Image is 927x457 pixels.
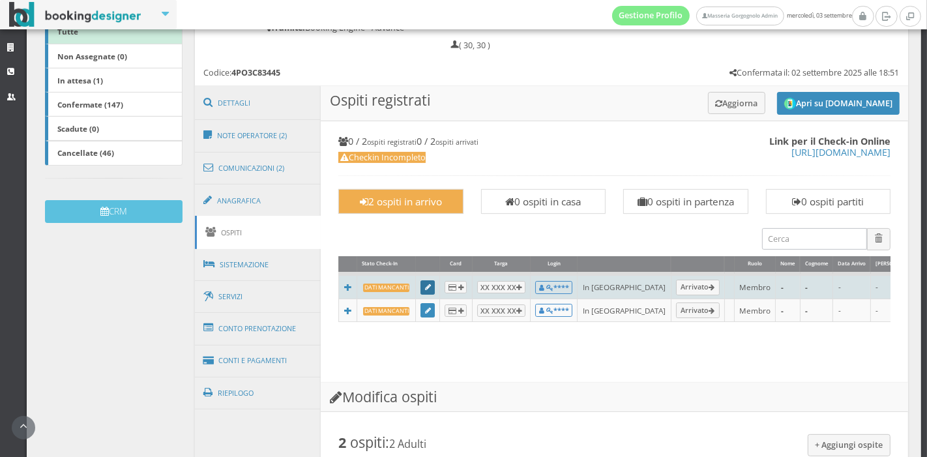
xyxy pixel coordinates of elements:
[363,307,410,316] b: Dati mancanti
[9,2,141,27] img: BookingDesigner.com
[57,123,99,134] b: Scadute (0)
[735,274,776,299] td: Membro
[195,86,321,120] a: Dettagli
[338,136,890,147] h4: 0 / 2 0 / 2
[833,299,871,322] td: -
[57,51,127,61] b: Non Assegnate (0)
[833,274,871,299] td: -
[870,274,920,299] td: -
[45,116,183,141] a: Scadute (0)
[195,376,321,410] a: Riepilogo
[440,256,471,273] div: Card
[338,152,426,163] span: Checkin Incompleto
[435,137,478,147] small: ospiti arrivati
[389,437,426,451] small: 2 Adulti
[801,256,833,273] div: Cognome
[45,68,183,93] a: In attesa (1)
[57,99,123,110] b: Confermate (147)
[735,256,775,273] div: Ruolo
[708,92,766,113] button: Aggiorna
[57,147,114,158] b: Cancellate (46)
[833,256,870,273] div: Data Arrivo
[696,7,784,25] a: Masseria Gorgognolo Admin
[612,6,690,25] a: Gestione Profilo
[777,92,900,115] button: Apri su [DOMAIN_NAME]
[676,302,720,318] a: Arrivato
[57,26,78,37] b: Tutte
[321,86,908,121] h3: Ospiti registrati
[195,312,321,346] a: Conto Prenotazione
[784,98,796,110] img: circle_logo_thumb.png
[231,67,280,78] b: 4PO3C83445
[870,299,920,322] td: -
[776,274,801,299] td: -
[477,304,525,317] button: XX XXX XX
[531,256,577,273] div: Login
[263,23,407,33] h5: Booking Engine - Advance
[195,184,321,218] a: Anagrafica
[195,344,321,377] a: Conti e Pagamenti
[367,137,417,147] small: ospiti registrati
[195,151,321,185] a: Comunicazioni (2)
[195,216,321,249] a: Ospiti
[676,280,720,295] a: Arrivato
[612,6,852,25] span: mercoledì, 03 settembre
[488,196,599,207] h3: 0 ospiti in casa
[473,256,530,273] div: Targa
[357,256,415,273] div: Stato Check-In
[583,305,666,316] div: In [GEOGRAPHIC_DATA]
[195,280,321,314] a: Servizi
[321,383,908,412] h3: Modifica ospiti
[729,68,900,78] h5: Confermata il: 02 settembre 2025 alle 18:51
[769,135,890,147] b: Link per il Check-in Online
[871,256,920,273] div: [PERSON_NAME]
[45,141,183,166] a: Cancellate (46)
[338,434,890,451] h3: :
[195,248,321,282] a: Sistemazione
[791,146,890,158] a: [URL][DOMAIN_NAME]
[800,274,833,299] td: -
[57,75,103,85] b: In attesa (1)
[772,196,884,207] h3: 0 ospiti partiti
[450,40,490,50] h5: ( 30, 30 )
[203,68,280,78] h5: Codice:
[195,119,321,153] a: Note Operatore (2)
[762,228,867,250] input: Cerca
[363,284,410,292] b: Dati mancanti
[350,433,385,452] span: ospiti
[735,299,776,322] td: Membro
[45,200,183,223] button: CRM
[776,299,801,322] td: -
[345,196,456,207] h3: 2 ospiti in arrivo
[776,256,800,273] div: Nome
[45,20,183,44] a: Tutte
[800,299,833,322] td: -
[45,92,183,117] a: Confermate (147)
[338,433,346,452] b: 2
[477,281,525,293] button: XX XXX XX
[583,282,666,293] div: In [GEOGRAPHIC_DATA]
[630,196,741,207] h3: 0 ospiti in partenza
[45,44,183,68] a: Non Assegnate (0)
